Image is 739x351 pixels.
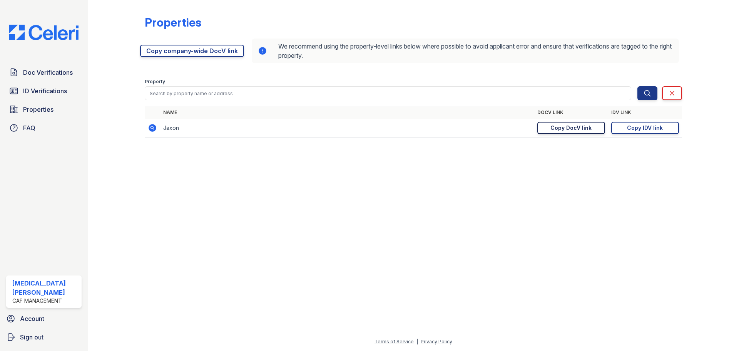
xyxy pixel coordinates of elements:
[6,120,82,136] a: FAQ
[23,68,73,77] span: Doc Verifications
[160,119,534,138] td: Jaxon
[140,45,244,57] a: Copy company-wide DocV link
[20,333,43,342] span: Sign out
[6,65,82,80] a: Doc Verifications
[252,39,679,63] div: We recommend using the property-level links below where possible to avoid applicant error and ens...
[20,314,44,323] span: Account
[3,311,85,326] a: Account
[6,102,82,117] a: Properties
[12,279,79,297] div: [MEDICAL_DATA][PERSON_NAME]
[627,124,663,132] div: Copy IDV link
[23,123,35,133] span: FAQ
[550,124,592,132] div: Copy DocV link
[537,122,605,134] a: Copy DocV link
[3,25,85,40] img: CE_Logo_Blue-a8612792a0a2168367f1c8372b55b34899dd931a85d93a1a3d3e32e68fde9ad4.png
[3,329,85,345] a: Sign out
[608,106,682,119] th: IDV Link
[23,105,54,114] span: Properties
[145,79,165,85] label: Property
[534,106,608,119] th: DocV Link
[160,106,534,119] th: Name
[23,86,67,96] span: ID Verifications
[6,83,82,99] a: ID Verifications
[421,339,452,344] a: Privacy Policy
[416,339,418,344] div: |
[12,297,79,305] div: CAF Management
[145,86,631,100] input: Search by property name or address
[145,15,201,29] div: Properties
[611,122,679,134] a: Copy IDV link
[375,339,414,344] a: Terms of Service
